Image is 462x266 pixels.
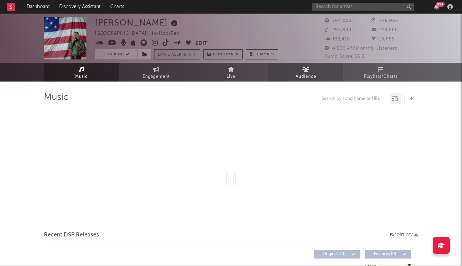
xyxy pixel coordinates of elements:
span: Live [227,73,235,81]
span: Benchmark [213,51,239,59]
em: Off [188,53,196,57]
span: Audience [296,73,316,81]
button: Summary [246,49,278,59]
button: Tracking [95,49,137,59]
button: Edit [195,39,208,48]
span: 4,506,476 Monthly Listeners [325,46,397,51]
input: Search for artists [312,3,414,11]
span: 297,800 [325,28,351,32]
input: Search by song name or URL [318,96,390,102]
a: Engagement [119,63,194,82]
a: Playlists/Charts [343,63,418,82]
button: 99+ [434,4,439,10]
span: 132,418 [325,37,350,41]
span: Jump Score: 56.5 [325,54,364,59]
div: 99 + [436,2,445,7]
button: Email AlertsOff [154,49,200,59]
button: Originals(0) [314,250,360,259]
button: Features(0) [365,250,411,259]
div: [GEOGRAPHIC_DATA] | Hip-Hop/Rap [95,30,187,38]
div: [PERSON_NAME] [95,17,179,28]
button: Export CSV [390,233,418,237]
span: Summary [254,53,275,56]
a: Audience [268,63,343,82]
span: Playlists/Charts [364,73,398,81]
span: Music [75,73,88,81]
span: Originals ( 0 ) [318,252,350,256]
span: Recent DSP Releases [44,231,99,239]
span: Engagement [143,73,170,81]
a: Music [44,63,119,82]
a: Benchmark [203,49,243,59]
span: 764,003 [325,19,351,23]
span: 218,000 [372,28,398,32]
a: Live [194,63,268,82]
span: Features ( 0 ) [369,252,401,256]
span: 376,963 [372,19,398,23]
span: 16,055 [372,37,394,41]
